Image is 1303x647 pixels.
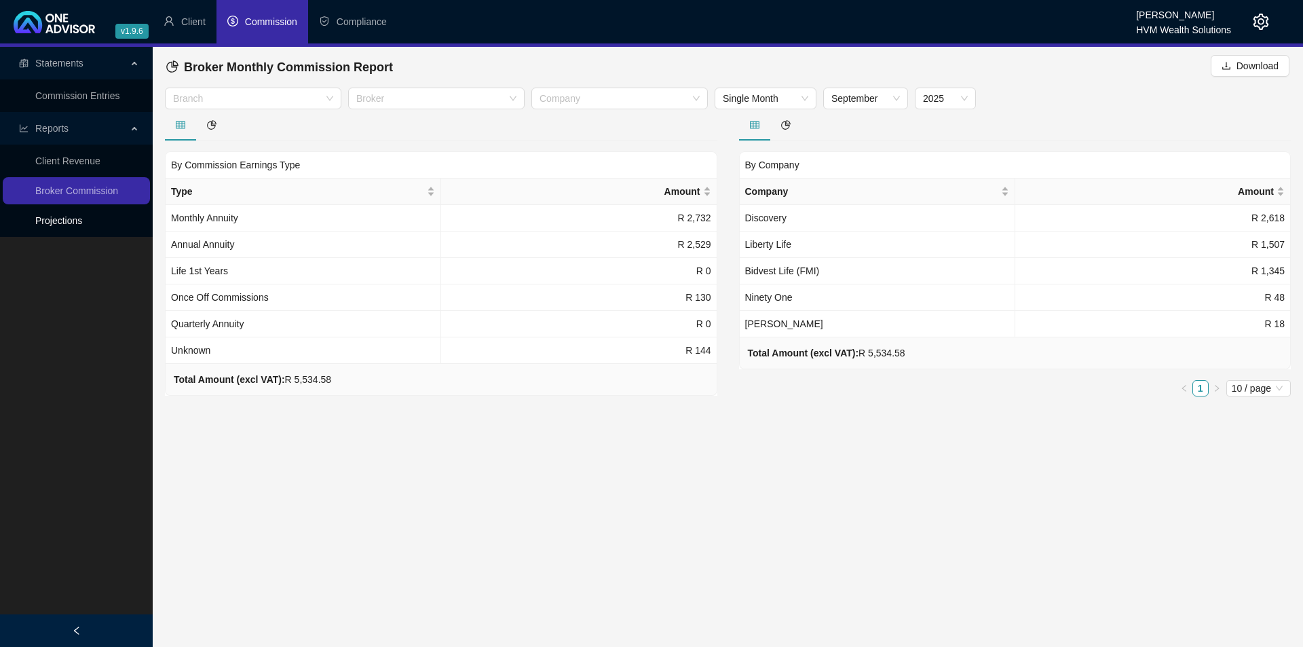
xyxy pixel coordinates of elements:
span: safety [319,16,330,26]
span: Statements [35,58,83,69]
td: R 2,732 [441,205,717,232]
span: pie-chart [781,120,791,130]
span: Broker Monthly Commission Report [184,60,393,74]
span: Compliance [337,16,387,27]
a: 1 [1193,381,1208,396]
li: 1 [1192,380,1209,396]
a: Broker Commission [35,185,118,196]
span: Type [171,184,424,199]
span: Client [181,16,206,27]
img: 2df55531c6924b55f21c4cf5d4484680-logo-light.svg [14,11,95,33]
div: By Company [739,151,1291,178]
td: R 1,507 [1015,232,1291,258]
span: Once Off Commissions [171,292,269,303]
button: right [1209,380,1225,396]
span: table [750,120,759,130]
span: Monthly Annuity [171,212,238,223]
span: Ninety One [745,292,793,303]
span: left [1180,384,1188,392]
td: R 48 [1015,284,1291,311]
th: Amount [1015,179,1291,205]
th: Type [166,179,441,205]
span: pie-chart [166,60,178,73]
td: R 1,345 [1015,258,1291,284]
button: left [1176,380,1192,396]
span: Discovery [745,212,787,223]
span: Commission [245,16,297,27]
span: 10 / page [1232,381,1285,396]
td: R 130 [441,284,717,311]
span: [PERSON_NAME] [745,318,823,329]
span: Quarterly Annuity [171,318,244,329]
td: R 2,618 [1015,205,1291,232]
span: 2025 [923,88,968,109]
span: Single Month [723,88,808,109]
span: Life 1st Years [171,265,228,276]
td: R 0 [441,258,717,284]
button: Download [1211,55,1289,77]
td: R 0 [441,311,717,337]
span: v1.9.6 [115,24,149,39]
div: R 5,534.58 [748,346,905,361]
a: Client Revenue [35,155,100,166]
span: user [164,16,174,26]
li: Previous Page [1176,380,1192,396]
span: right [1213,384,1221,392]
div: [PERSON_NAME] [1136,3,1231,18]
span: pie-chart [207,120,216,130]
li: Next Page [1209,380,1225,396]
th: Amount [441,179,717,205]
span: reconciliation [19,58,29,68]
span: download [1222,61,1231,71]
span: table [176,120,185,130]
span: Amount [1021,184,1274,199]
span: Unknown [171,345,210,356]
span: dollar [227,16,238,26]
b: Total Amount (excl VAT): [748,348,859,358]
span: Company [745,184,998,199]
a: Commission Entries [35,90,119,101]
div: By Commission Earnings Type [165,151,717,178]
td: R 2,529 [441,232,717,258]
span: line-chart [19,124,29,133]
th: Company [740,179,1015,205]
span: Amount [447,184,700,199]
div: R 5,534.58 [174,372,331,387]
div: Page Size [1226,380,1291,396]
span: left [72,626,81,635]
span: Reports [35,123,69,134]
span: Download [1236,58,1279,73]
b: Total Amount (excl VAT): [174,374,285,385]
td: R 144 [441,337,717,364]
a: Projections [35,215,82,226]
div: HVM Wealth Solutions [1136,18,1231,33]
span: September [831,88,900,109]
span: Liberty Life [745,239,791,250]
span: Annual Annuity [171,239,234,250]
span: Bidvest Life (FMI) [745,265,820,276]
span: setting [1253,14,1269,30]
td: R 18 [1015,311,1291,337]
